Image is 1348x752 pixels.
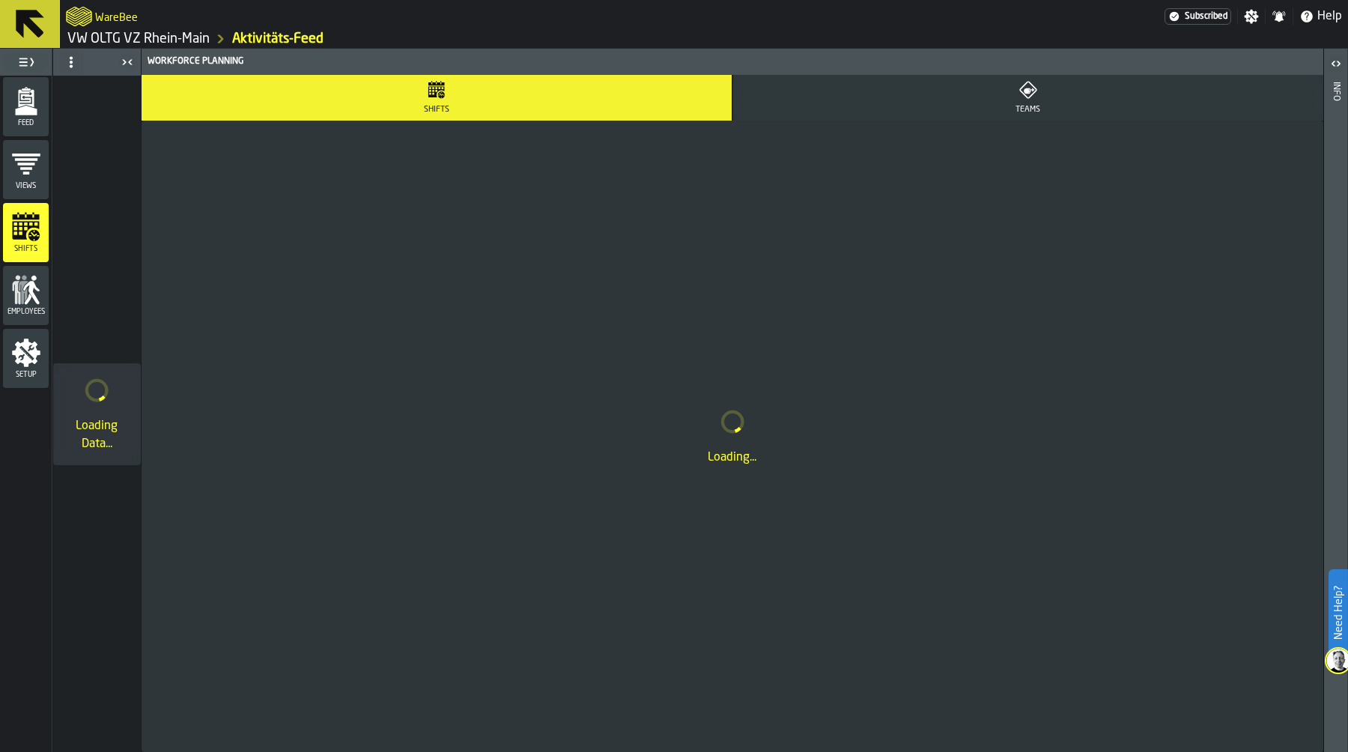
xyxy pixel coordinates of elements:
[3,52,49,73] label: button-toggle-Toggle Full Menu
[3,329,49,389] li: menu Setup
[1293,7,1348,25] label: button-toggle-Help
[95,9,138,24] h2: Sub Title
[67,31,210,47] a: link-to-/wh/i/44979e6c-6f66-405e-9874-c1e29f02a54a
[3,119,49,127] span: Feed
[1266,9,1293,24] label: button-toggle-Notifications
[3,182,49,190] span: Views
[424,105,449,115] span: Shifts
[145,56,1320,67] div: Workforce Planning
[117,53,138,71] label: button-toggle-Close me
[3,308,49,316] span: Employees
[1330,571,1347,655] label: Need Help?
[3,371,49,379] span: Setup
[1238,9,1265,24] label: button-toggle-Settings
[3,203,49,263] li: menu Shifts
[232,31,324,47] a: link-to-/wh/i/44979e6c-6f66-405e-9874-c1e29f02a54a/feed/cb2375cd-a213-45f6-a9a8-871f1953d9f6
[1015,105,1040,115] span: Teams
[1185,11,1227,22] span: Subscribed
[66,30,704,48] nav: Breadcrumb
[1165,8,1231,25] div: Menu Subscription
[1165,8,1231,25] a: link-to-/wh/i/44979e6c-6f66-405e-9874-c1e29f02a54a/settings/billing
[1324,49,1347,752] header: Info
[3,77,49,137] li: menu Feed
[1331,79,1341,748] div: Info
[1326,52,1347,79] label: button-toggle-Open
[3,266,49,326] li: menu Employees
[154,449,1311,467] div: Loading...
[1317,7,1342,25] span: Help
[3,140,49,200] li: menu Views
[66,3,92,30] a: logo-header
[65,417,128,453] div: Loading Data...
[3,245,49,253] span: Shifts
[142,49,1323,75] header: Workforce Planning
